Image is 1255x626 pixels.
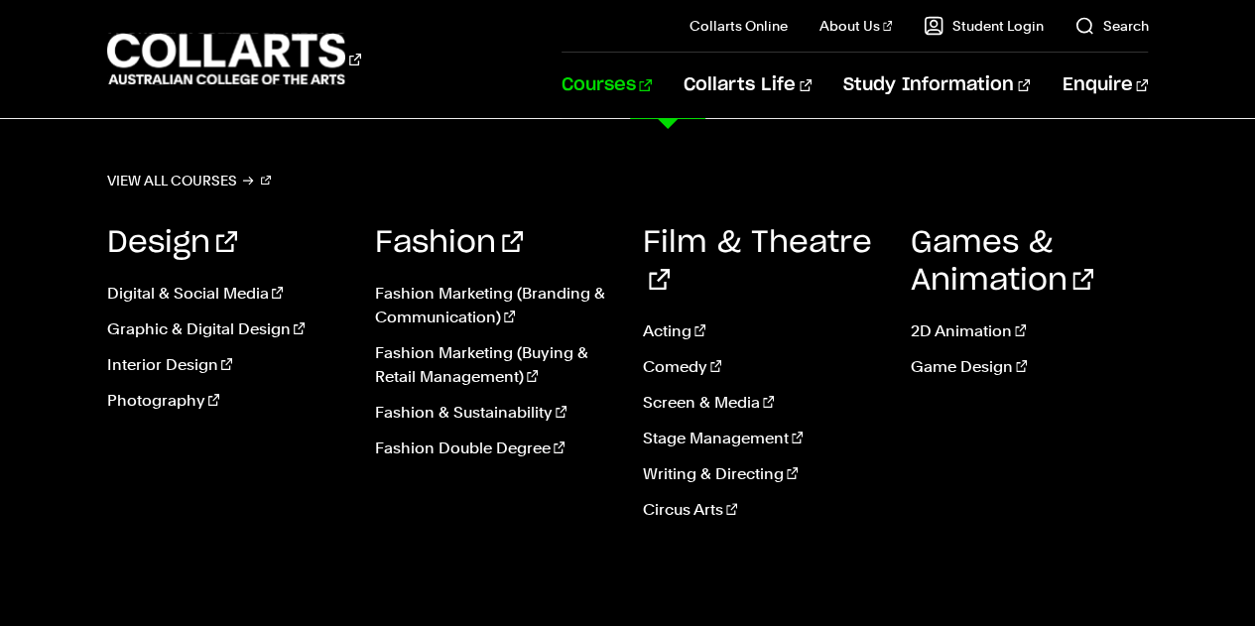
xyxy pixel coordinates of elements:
a: Games & Animation [910,228,1093,296]
a: Courses [562,53,652,118]
a: Fashion [375,228,523,258]
a: Enquire [1062,53,1148,118]
a: Search [1074,16,1148,36]
a: Graphic & Digital Design [107,317,345,341]
a: Stage Management [643,427,881,450]
a: Student Login [924,16,1043,36]
a: Game Design [910,355,1148,379]
a: Collarts Life [684,53,812,118]
a: Fashion & Sustainability [375,401,613,425]
a: Digital & Social Media [107,282,345,306]
a: Screen & Media [643,391,881,415]
a: Fashion Marketing (Branding & Communication) [375,282,613,329]
a: Fashion Double Degree [375,437,613,460]
div: Go to homepage [107,31,361,87]
a: Writing & Directing [643,462,881,486]
a: View all courses [107,167,272,194]
a: 2D Animation [910,319,1148,343]
a: Film & Theatre [643,228,872,296]
a: Circus Arts [643,498,881,522]
a: Design [107,228,237,258]
a: Photography [107,389,345,413]
a: Fashion Marketing (Buying & Retail Management) [375,341,613,389]
a: Interior Design [107,353,345,377]
a: Comedy [643,355,881,379]
a: Study Information [843,53,1030,118]
a: Collarts Online [690,16,788,36]
a: About Us [819,16,893,36]
a: Acting [643,319,881,343]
